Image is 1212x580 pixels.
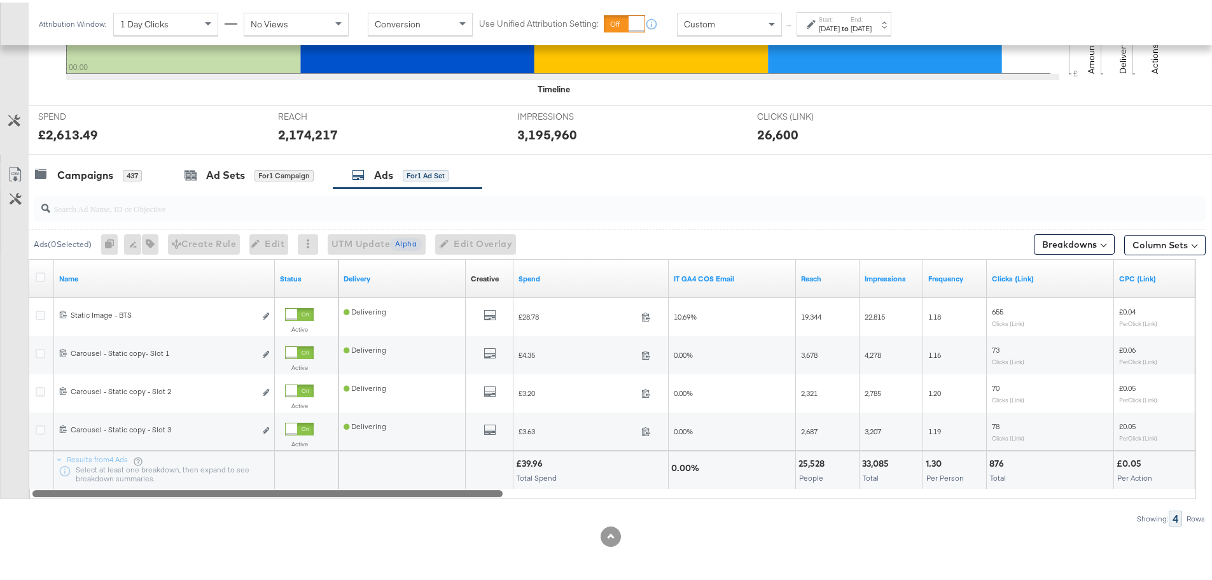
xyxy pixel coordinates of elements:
span: £3.63 [519,424,636,434]
span: £3.20 [519,386,636,395]
label: Active [285,437,314,446]
span: Delivering [344,343,386,352]
label: Use Unified Attribution Setting: [479,15,599,27]
span: 3,207 [865,424,881,434]
span: Total Spend [517,470,557,480]
div: for 1 Ad Set [403,167,449,179]
div: for 1 Campaign [254,167,314,179]
button: Breakdowns [1034,232,1115,252]
span: 22,815 [865,309,885,319]
span: Delivering [344,419,386,428]
span: £0.05 [1119,381,1136,390]
input: Search Ad Name, ID or Objective [50,188,1098,213]
div: £2,613.49 [38,123,98,141]
div: £39.96 [516,455,547,467]
span: £0.04 [1119,304,1136,314]
span: 4,278 [865,348,881,357]
span: Delivering [344,381,386,390]
text: Amount (GBP) [1085,15,1097,71]
sub: Clicks (Link) [992,432,1024,439]
span: 0.00% [674,386,693,395]
div: Creative [471,271,499,281]
span: IMPRESSIONS [517,108,613,120]
div: Carousel - Static copy- Slot 1 [71,346,255,356]
span: 3,678 [801,348,818,357]
div: 0 [101,232,124,252]
div: Carousel - Static copy - Slot 3 [71,422,255,432]
sub: Per Click (Link) [1119,355,1157,363]
a: The average number of times your ad was served to each person. [928,271,982,281]
span: 2,321 [801,386,818,395]
sub: Per Click (Link) [1119,317,1157,325]
span: 1.20 [928,386,941,395]
span: 1.18 [928,309,941,319]
span: ↑ [783,22,795,26]
span: 1 Day Clicks [120,16,169,27]
label: Active [285,399,314,407]
span: REACH [278,108,373,120]
a: The total amount spent to date. [519,271,664,281]
span: 0.00% [674,424,693,434]
a: The number of times your ad was served. On mobile apps an ad is counted as served the first time ... [865,271,918,281]
div: Static Image - BTS [71,308,255,318]
span: 78 [992,419,1000,428]
span: 73 [992,343,1000,352]
span: £28.78 [519,309,636,319]
span: 70 [992,381,1000,390]
span: 1.16 [928,348,941,357]
span: Per Action [1117,470,1152,480]
span: 19,344 [801,309,821,319]
a: Reflects the ability of your Ad to achieve delivery. [344,271,461,281]
div: 3,195,960 [517,123,577,141]
span: 10.69% [674,309,697,319]
span: 0.00% [674,348,693,357]
div: Showing: [1136,512,1169,521]
span: Total [990,470,1006,480]
sub: Clicks (Link) [992,355,1024,363]
div: 4 [1169,508,1182,524]
span: 655 [992,304,1003,314]
text: Delivery [1117,39,1129,71]
div: Carousel - Static copy - Slot 2 [71,384,255,394]
div: 33,085 [862,455,893,467]
a: The number of clicks on links appearing on your ad or Page that direct people to your sites off F... [992,271,1109,281]
strong: to [840,21,851,31]
label: Active [285,361,314,369]
sub: Clicks (Link) [992,317,1024,325]
span: People [799,470,823,480]
sub: Per Click (Link) [1119,432,1157,439]
div: 26,600 [757,123,798,141]
sub: Per Click (Link) [1119,393,1157,401]
label: Start: [819,13,840,21]
a: Shows the creative associated with your ad. [471,271,499,281]
a: IT NET COS _ GA4 [674,271,791,281]
div: 437 [123,167,142,179]
div: Ads ( 0 Selected) [34,236,92,248]
div: [DATE] [819,21,840,31]
div: 0.00% [671,460,703,472]
a: The number of people your ad was served to. [801,271,854,281]
span: £4.35 [519,348,636,357]
span: CLICKS (LINK) [757,108,853,120]
div: Campaigns [57,166,113,180]
div: Timeline [538,81,570,93]
span: £0.05 [1119,419,1136,428]
label: Active [285,323,314,331]
a: Ad Name. [59,271,270,281]
span: 2,687 [801,424,818,434]
div: Rows [1186,512,1206,521]
div: 2,174,217 [278,123,338,141]
button: Column Sets [1124,232,1206,253]
div: Ads [374,166,393,180]
span: £0.06 [1119,343,1136,352]
label: End: [851,13,872,21]
div: [DATE] [851,21,872,31]
div: 1.30 [926,455,945,467]
span: SPEND [38,108,134,120]
sub: Clicks (Link) [992,393,1024,401]
div: Ad Sets [206,166,245,180]
span: Total [863,470,879,480]
span: Custom [684,16,715,27]
div: Attribution Window: [38,17,107,26]
span: No Views [251,16,288,27]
